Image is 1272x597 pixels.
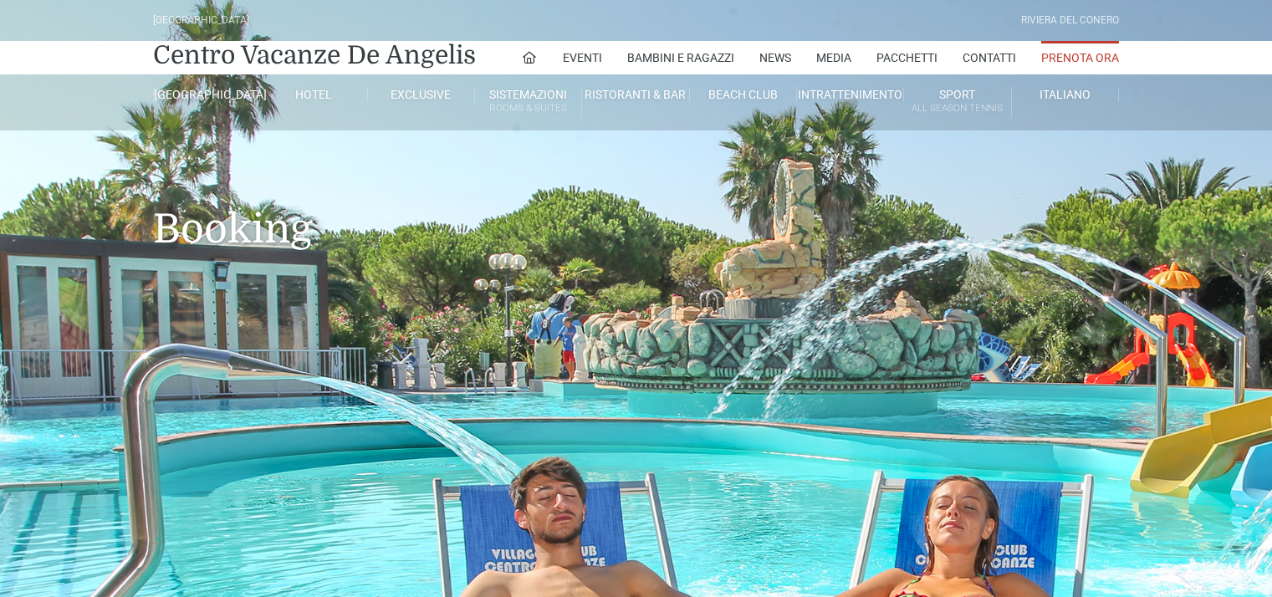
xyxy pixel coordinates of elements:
[816,41,851,74] a: Media
[963,41,1016,74] a: Contatti
[904,87,1011,118] a: SportAll Season Tennis
[153,38,476,72] a: Centro Vacanze De Angelis
[690,87,797,102] a: Beach Club
[904,100,1010,116] small: All Season Tennis
[1040,88,1091,101] span: Italiano
[1041,41,1119,74] a: Prenota Ora
[759,41,791,74] a: News
[876,41,937,74] a: Pacchetti
[260,87,367,102] a: Hotel
[153,13,249,28] div: [GEOGRAPHIC_DATA]
[368,87,475,102] a: Exclusive
[153,87,260,102] a: [GEOGRAPHIC_DATA]
[627,41,734,74] a: Bambini e Ragazzi
[475,100,581,116] small: Rooms & Suites
[153,130,1119,278] h1: Booking
[582,87,689,102] a: Ristoranti & Bar
[475,87,582,118] a: SistemazioniRooms & Suites
[797,87,904,102] a: Intrattenimento
[563,41,602,74] a: Eventi
[1021,13,1119,28] div: Riviera Del Conero
[1012,87,1119,102] a: Italiano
